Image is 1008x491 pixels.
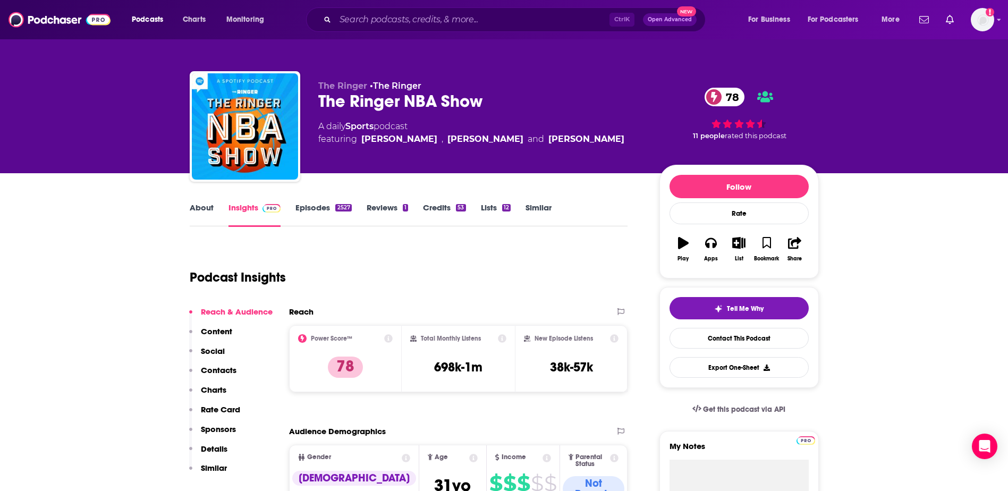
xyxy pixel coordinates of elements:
[801,11,874,28] button: open menu
[456,204,465,211] div: 53
[670,297,809,319] button: tell me why sparkleTell Me Why
[693,132,725,140] span: 11 people
[971,8,994,31] img: User Profile
[189,463,227,482] button: Similar
[201,463,227,473] p: Similar
[201,365,236,375] p: Contacts
[183,12,206,27] span: Charts
[670,175,809,198] button: Follow
[725,230,752,268] button: List
[328,357,363,378] p: 78
[481,202,511,227] a: Lists12
[189,307,273,326] button: Reach & Audience
[677,256,689,262] div: Play
[705,88,744,106] a: 78
[915,11,933,29] a: Show notifications dropdown
[318,120,624,146] div: A daily podcast
[219,11,278,28] button: open menu
[753,230,781,268] button: Bookmark
[704,256,718,262] div: Apps
[228,202,281,227] a: InsightsPodchaser Pro
[972,434,997,459] div: Open Intercom Messenger
[528,133,544,146] span: and
[609,13,634,27] span: Ctrl K
[648,17,692,22] span: Open Advanced
[808,12,859,27] span: For Podcasters
[435,454,448,461] span: Age
[226,12,264,27] span: Monitoring
[361,133,437,146] a: Kevin O'Connor
[367,202,408,227] a: Reviews1
[442,133,443,146] span: ,
[741,11,803,28] button: open menu
[189,326,232,346] button: Content
[670,230,697,268] button: Play
[262,204,281,213] img: Podchaser Pro
[697,230,725,268] button: Apps
[670,357,809,378] button: Export One-Sheet
[715,88,744,106] span: 78
[714,304,723,313] img: tell me why sparkle
[748,12,790,27] span: For Business
[124,11,177,28] button: open menu
[9,10,111,30] img: Podchaser - Follow, Share and Rate Podcasts
[787,256,802,262] div: Share
[335,11,609,28] input: Search podcasts, credits, & more...
[434,359,482,375] h3: 698k-1m
[575,454,608,468] span: Parental Status
[971,8,994,31] span: Logged in as BerkMarc
[502,204,511,211] div: 12
[316,7,716,32] div: Search podcasts, credits, & more...
[548,133,624,146] a: Jonathan Tjarks
[189,424,236,444] button: Sponsors
[289,426,386,436] h2: Audience Demographics
[190,269,286,285] h1: Podcast Insights
[370,81,421,91] span: •
[874,11,913,28] button: open menu
[754,256,779,262] div: Bookmark
[781,230,808,268] button: Share
[311,335,352,342] h2: Power Score™
[307,454,331,461] span: Gender
[421,335,481,342] h2: Total Monthly Listens
[882,12,900,27] span: More
[670,441,809,460] label: My Notes
[502,454,526,461] span: Income
[725,132,786,140] span: rated this podcast
[201,326,232,336] p: Content
[345,121,374,131] a: Sports
[295,202,351,227] a: Episodes2527
[192,73,298,180] a: The Ringer NBA Show
[189,385,226,404] button: Charts
[423,202,465,227] a: Credits53
[189,365,236,385] button: Contacts
[201,346,225,356] p: Social
[986,8,994,16] svg: Add a profile image
[132,12,163,27] span: Podcasts
[550,359,593,375] h3: 38k-57k
[189,346,225,366] button: Social
[318,81,367,91] span: The Ringer
[942,11,958,29] a: Show notifications dropdown
[201,385,226,395] p: Charts
[201,424,236,434] p: Sponsors
[447,133,523,146] a: Howard Beck
[189,444,227,463] button: Details
[373,81,421,91] a: The Ringer
[335,204,351,211] div: 2527
[797,436,815,445] img: Podchaser Pro
[643,13,697,26] button: Open AdvancedNew
[189,404,240,424] button: Rate Card
[176,11,212,28] a: Charts
[289,307,314,317] h2: Reach
[971,8,994,31] button: Show profile menu
[727,304,764,313] span: Tell Me Why
[735,256,743,262] div: List
[659,81,819,147] div: 78 11 peoplerated this podcast
[677,6,696,16] span: New
[190,202,214,227] a: About
[526,202,552,227] a: Similar
[318,133,624,146] span: featuring
[670,202,809,224] div: Rate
